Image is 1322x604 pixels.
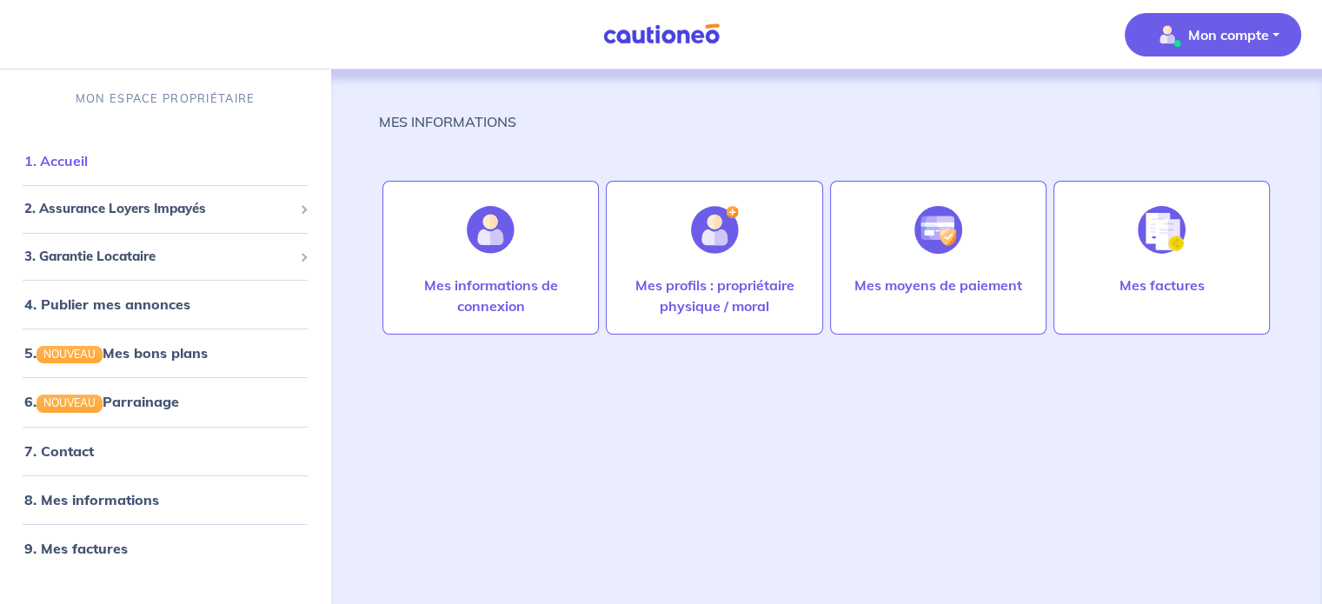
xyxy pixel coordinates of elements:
p: Mes profils : propriétaire physique / moral [624,275,804,316]
div: 3. Garantie Locataire [7,240,323,274]
a: 6.NOUVEAUParrainage [24,393,179,410]
div: 8. Mes informations [7,482,323,517]
span: 2. Assurance Loyers Impayés [24,199,293,219]
p: Mes factures [1119,275,1204,295]
a: 5.NOUVEAUMes bons plans [24,344,208,362]
div: 4. Publier mes annonces [7,287,323,322]
div: 5.NOUVEAUMes bons plans [7,335,323,370]
div: 9. Mes factures [7,531,323,566]
span: 3. Garantie Locataire [24,247,293,267]
div: 7. Contact [7,434,323,468]
img: illu_account_add.svg [691,206,739,254]
p: MES INFORMATIONS [379,111,516,132]
a: 8. Mes informations [24,491,159,508]
p: Mes moyens de paiement [854,275,1022,295]
img: illu_invoice.svg [1138,206,1186,254]
a: 9. Mes factures [24,540,128,557]
button: illu_account_valid_menu.svgMon compte [1125,13,1301,56]
p: Mes informations de connexion [401,275,581,316]
img: illu_account_valid_menu.svg [1153,21,1181,49]
img: illu_credit_card_no_anim.svg [914,206,962,254]
div: 6.NOUVEAUParrainage [7,384,323,419]
img: illu_account.svg [467,206,515,254]
a: 1. Accueil [24,152,88,169]
p: MON ESPACE PROPRIÉTAIRE [76,90,255,107]
div: 2. Assurance Loyers Impayés [7,192,323,226]
p: Mon compte [1188,24,1269,45]
div: 1. Accueil [7,143,323,178]
a: 4. Publier mes annonces [24,295,190,313]
img: Cautioneo [596,23,727,45]
a: 7. Contact [24,442,94,460]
